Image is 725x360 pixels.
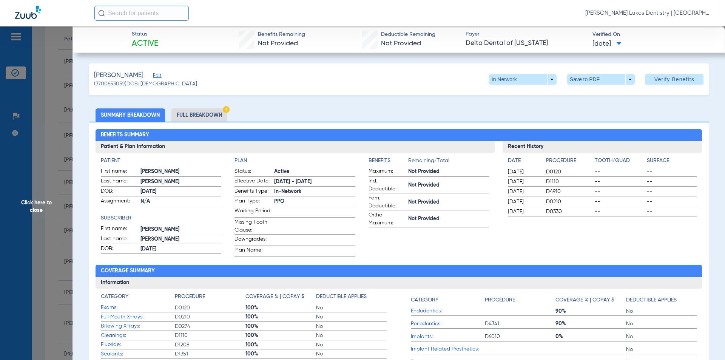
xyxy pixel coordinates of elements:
[223,106,230,113] img: Hazard
[626,346,697,353] span: No
[175,293,245,303] app-breakdown-title: Procedure
[175,341,245,349] span: D1208
[411,307,485,315] span: Endodontics:
[98,10,105,17] img: Search Icon
[595,198,645,205] span: --
[626,296,677,304] h4: Deductible Applies
[258,31,305,39] span: Benefits Remaining
[171,108,227,122] li: Full Breakdown
[411,293,485,307] app-breakdown-title: Category
[555,293,626,307] app-breakdown-title: Coverage % | Copay $
[274,168,355,176] span: Active
[94,71,143,80] span: [PERSON_NAME]
[101,341,175,349] span: Fluoride:
[316,313,387,321] span: No
[132,39,158,49] span: Active
[140,168,222,176] span: [PERSON_NAME]
[316,293,387,303] app-breakdown-title: Deductible Applies
[140,226,222,233] span: [PERSON_NAME]
[101,187,138,196] span: DOB:
[626,333,697,340] span: No
[647,198,697,205] span: --
[595,208,645,215] span: --
[626,320,697,328] span: No
[592,31,713,39] span: Verified On
[274,198,355,205] span: PPO
[96,277,702,289] h3: Information
[234,177,271,186] span: Effective Date:
[245,293,316,303] app-breakdown-title: Coverage % | Copay $
[626,293,697,307] app-breakdown-title: Deductible Applies
[408,215,489,223] span: Not Provided
[101,332,175,340] span: Cleanings:
[645,74,703,85] button: Verify Benefits
[234,197,271,206] span: Plan Type:
[546,157,592,167] app-breakdown-title: Procedure
[466,39,586,48] span: Delta Dental of [US_STATE]
[316,341,387,349] span: No
[234,207,271,217] span: Waiting Period:
[595,157,645,165] h4: Tooth/Quad
[101,197,138,206] span: Assignment:
[274,188,355,196] span: In-Network
[369,157,408,165] h4: Benefits
[140,245,222,253] span: [DATE]
[101,214,222,222] h4: Subscriber
[234,218,271,234] span: Missing Tooth Clause:
[595,157,645,167] app-breakdown-title: Tooth/Quad
[316,293,367,301] h4: Deductible Applies
[96,108,165,122] li: Summary Breakdown
[555,296,614,304] h4: Coverage % | Copay $
[485,320,555,328] span: D4341
[245,304,316,312] span: 100%
[96,265,702,277] h2: Coverage Summary
[94,6,189,21] input: Search for patients
[546,157,592,165] h4: Procedure
[234,235,271,246] span: Downgrades:
[546,188,592,195] span: D4910
[316,304,387,312] span: No
[175,323,245,330] span: D0274
[101,350,175,358] span: Sealants:
[369,211,406,227] span: Ortho Maximum:
[140,188,222,196] span: [DATE]
[508,208,540,215] span: [DATE]
[101,157,222,165] h4: Patient
[567,74,635,85] button: Save to PDF
[175,350,245,358] span: D1351
[234,246,271,256] span: Plan Name:
[381,40,421,47] span: Not Provided
[555,307,626,315] span: 90%
[508,157,540,165] h4: Date
[381,31,435,39] span: Deductible Remaining
[647,168,697,176] span: --
[101,167,138,176] span: First name:
[485,296,515,304] h4: Procedure
[175,293,205,301] h4: Procedure
[101,313,175,321] span: Full Mouth X-rays:
[101,293,175,303] app-breakdown-title: Category
[508,157,540,167] app-breakdown-title: Date
[595,178,645,185] span: --
[153,73,160,80] span: Edit
[555,333,626,340] span: 0%
[508,198,540,205] span: [DATE]
[234,157,355,165] h4: Plan
[175,332,245,339] span: D1110
[654,76,694,82] span: Verify Benefits
[408,168,489,176] span: Not Provided
[546,198,592,205] span: D0210
[647,178,697,185] span: --
[245,323,316,330] span: 100%
[96,129,702,141] h2: Benefits Summary
[687,324,725,360] div: Chat Widget
[546,168,592,176] span: D0120
[555,320,626,328] span: 90%
[234,167,271,176] span: Status:
[369,167,406,176] span: Maximum:
[411,333,485,341] span: Implants:
[369,177,406,193] span: Ind. Deductible:
[508,178,540,185] span: [DATE]
[466,30,586,38] span: Payer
